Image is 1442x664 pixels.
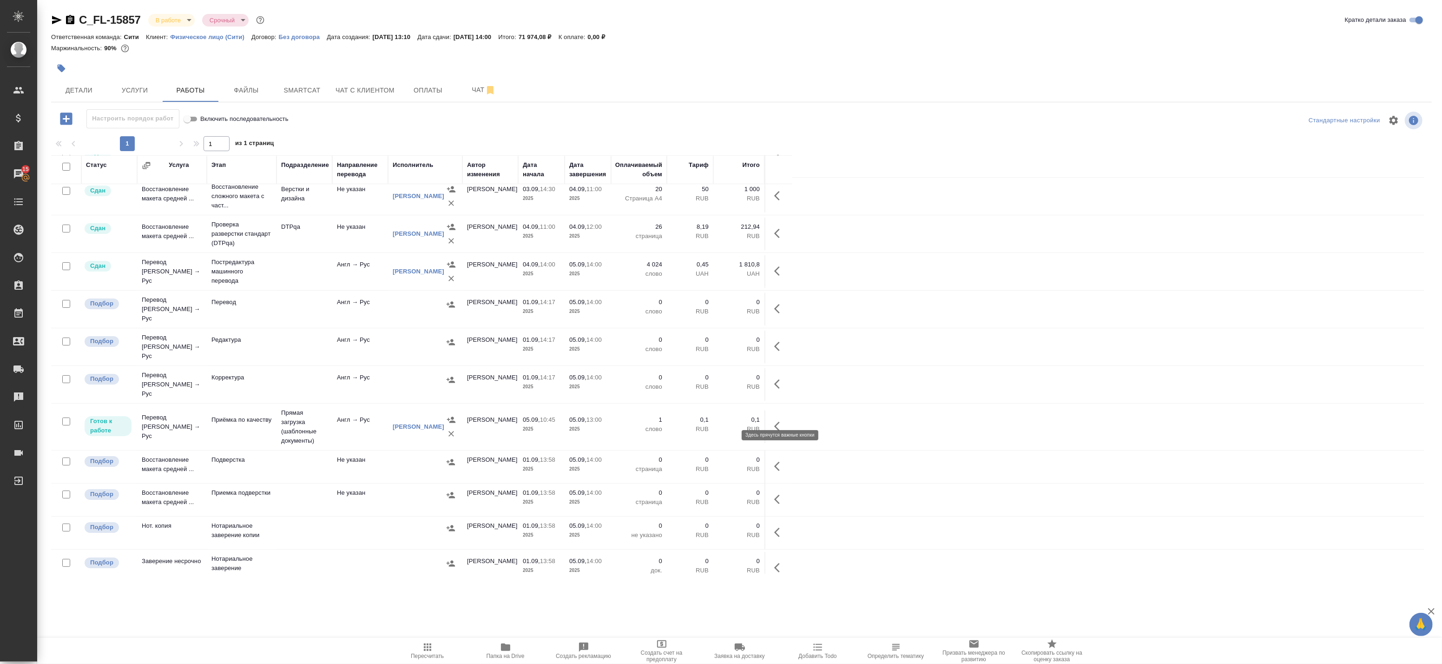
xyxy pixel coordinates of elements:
[616,269,662,279] p: слово
[718,521,760,531] p: 0
[444,521,458,535] button: Назначить
[586,336,602,343] p: 14:00
[202,14,249,27] div: В работе
[615,160,662,179] div: Оплачиваемый объем
[84,222,132,235] div: Менеджер проверил работу исполнителя, передает ее на следующий этап
[769,521,791,544] button: Здесь прячутся важные кнопки
[462,411,518,443] td: [PERSON_NAME]
[462,180,518,212] td: [PERSON_NAME]
[332,484,388,516] td: Не указан
[211,298,272,307] p: Перевод
[444,298,458,312] button: Назначить
[569,425,606,434] p: 2025
[207,16,237,24] button: Срочный
[718,531,760,540] p: RUB
[137,328,207,365] td: Перевод [PERSON_NAME] → Рус
[616,307,662,316] p: слово
[1013,638,1091,664] button: Скопировать ссылку на оценку заказа
[769,557,791,579] button: Здесь прячутся важные кнопки
[868,653,924,659] span: Определить тематику
[586,186,602,193] p: 11:00
[941,650,1007,663] span: Призвать менеджера по развитию
[769,373,791,395] button: Здесь прячутся важные кнопки
[586,489,602,496] p: 14:00
[714,653,764,659] span: Заявка на доставку
[119,42,131,54] button: 2292.94 RUB; 1810.80 UAH;
[540,374,555,381] p: 14:17
[523,558,540,564] p: 01.09,
[523,416,540,423] p: 05.09,
[569,498,606,507] p: 2025
[616,425,662,434] p: слово
[540,416,555,423] p: 10:45
[211,182,272,210] p: Восстановление сложного макета с част...
[586,522,602,529] p: 14:00
[540,489,555,496] p: 13:58
[769,222,791,245] button: Здесь прячутся важные кнопки
[84,185,132,197] div: Менеджер проверил работу исполнителя, передает ее на следующий этап
[569,489,586,496] p: 05.09,
[569,416,586,423] p: 05.09,
[332,180,388,212] td: Не указан
[559,33,588,40] p: К оплате:
[388,638,467,664] button: Пересчитать
[444,272,458,286] button: Удалить
[540,261,555,268] p: 14:00
[211,220,272,248] p: Проверка разверстки стандарт (DTPqa)
[586,416,602,423] p: 13:00
[586,299,602,305] p: 14:00
[65,14,76,26] button: Скопировать ссылку
[137,552,207,584] td: Заверение несрочно
[672,260,709,269] p: 0,45
[569,456,586,463] p: 05.09,
[279,33,327,40] a: Без договора
[616,521,662,531] p: 0
[417,33,453,40] p: Дата сдачи:
[444,182,458,196] button: Назначить
[444,373,458,387] button: Назначить
[718,498,760,507] p: RUB
[169,160,189,170] div: Услуга
[718,455,760,465] p: 0
[523,186,540,193] p: 03.09,
[523,531,560,540] p: 2025
[137,180,207,212] td: Восстановление макета средней ...
[569,269,606,279] p: 2025
[569,307,606,316] p: 2025
[462,451,518,483] td: [PERSON_NAME]
[444,488,458,502] button: Назначить
[90,417,126,435] p: Готов к работе
[137,366,207,403] td: Перевод [PERSON_NAME] → Рус
[523,374,540,381] p: 01.09,
[540,522,555,529] p: 13:58
[540,456,555,463] p: 13:58
[393,230,444,237] a: [PERSON_NAME]
[540,336,555,343] p: 14:17
[51,33,124,40] p: Ответственная команда:
[17,165,34,174] span: 15
[569,345,606,354] p: 2025
[373,33,418,40] p: [DATE] 13:10
[569,531,606,540] p: 2025
[112,85,157,96] span: Услуги
[104,45,119,52] p: 90%
[211,415,272,425] p: Приёмка по качеству
[718,373,760,382] p: 0
[1409,613,1433,636] button: 🙏
[769,455,791,478] button: Здесь прячутся важные кнопки
[523,299,540,305] p: 01.09,
[769,260,791,282] button: Здесь прячутся важные кнопки
[200,114,289,124] span: Включить последовательность
[718,425,760,434] p: RUB
[84,373,132,385] div: Можно подбирать исполнителей
[332,331,388,363] td: Англ → Рус
[523,194,560,203] p: 2025
[623,638,701,664] button: Создать счет на предоплату
[211,455,272,465] p: Подверстка
[498,33,518,40] p: Итого:
[90,337,113,346] p: Подбор
[672,415,709,425] p: 0,1
[84,260,132,272] div: Менеджер проверил работу исполнителя, передает ее на следующий этап
[462,293,518,325] td: [PERSON_NAME]
[124,33,146,40] p: Сити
